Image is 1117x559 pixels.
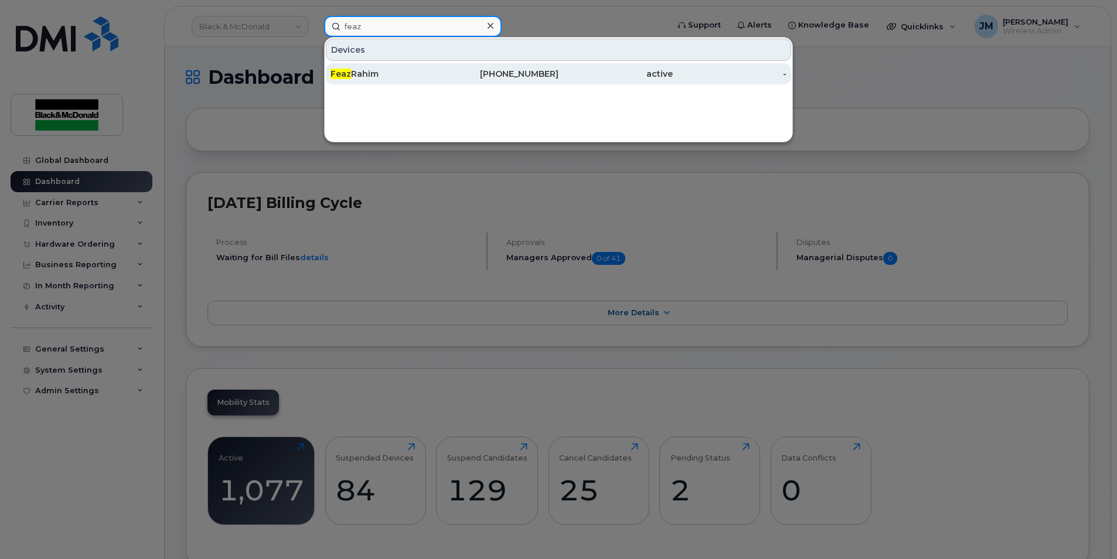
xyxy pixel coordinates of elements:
div: Rahim [331,68,445,80]
div: active [558,68,673,80]
span: Feaz [331,69,351,79]
div: - [673,68,787,80]
a: FeazRahim[PHONE_NUMBER]active- [326,63,791,84]
div: [PHONE_NUMBER] [445,68,559,80]
div: Devices [326,39,791,61]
